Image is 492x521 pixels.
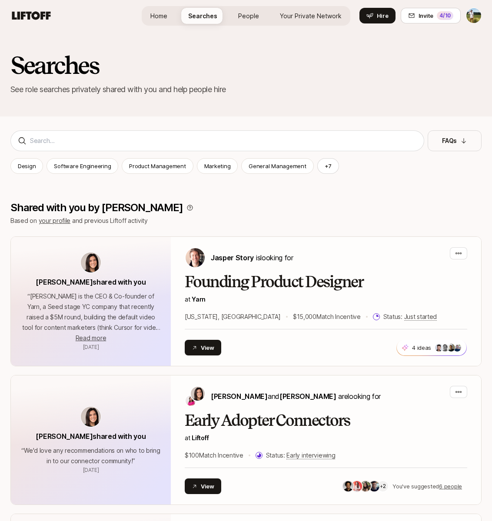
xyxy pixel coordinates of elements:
img: avatar-url [81,407,101,427]
p: Design [18,162,36,170]
p: Marketing [204,162,231,170]
span: People [238,11,259,20]
span: Your Private Network [280,11,342,20]
span: You've suggested [392,483,439,490]
span: [PERSON_NAME] [279,392,336,401]
span: Hire [377,11,389,20]
p: FAQs [442,136,457,146]
p: 4 ideas [412,343,431,352]
img: Tyler Kieft [466,8,481,23]
p: See role searches privately shared with you and help people hire [10,83,482,96]
p: at [185,433,467,443]
p: “ [PERSON_NAME] is the CEO & Co-founder of Yarn, a Seed stage YC company that recently raised a $... [21,291,160,333]
p: Status: [266,450,336,461]
h2: Early Adopter Connectors [185,412,467,429]
button: Read more [76,333,106,343]
img: Emma Frane [186,395,196,406]
p: Shared with you by [PERSON_NAME] [10,202,183,214]
span: Early interviewing [286,451,335,459]
img: 4f55cf61_7576_4c62_b09b_ef337657948a.jpg [352,481,362,491]
a: Your Private Network [273,8,349,24]
button: View [185,478,221,494]
p: are looking for [211,391,381,402]
p: “ We'd love any recommendations on who to bring in to our connector community! ” [21,445,160,466]
span: February 1, 2024 2:09pm [83,467,99,473]
img: f0936900_d56c_467f_af31_1b3fd38f9a79.jpg [447,344,455,352]
p: at [185,294,467,305]
div: 4 /10 [437,11,453,20]
p: Status: [383,312,437,322]
h2: Founding Product Designer [185,273,467,291]
span: Invite [419,11,433,20]
span: Just started [404,313,437,321]
button: 4 ideas [396,339,467,356]
a: Home [143,8,174,24]
img: Eleanor Morgan [191,387,205,401]
a: Searches [181,8,224,24]
span: Liftoff [192,434,209,441]
span: [PERSON_NAME] [211,392,268,401]
button: View [185,340,221,355]
img: e277b4ae_bd56_4238_8022_108423d7fa5a.jpg [369,481,379,491]
h2: Searches [10,52,482,78]
img: 77bf4b5f_6e04_4401_9be1_63a53e42e56a.jpg [360,481,371,491]
span: Home [150,11,167,20]
input: Search... [30,136,417,146]
button: Hire [359,8,396,23]
p: $15,000 Match Incentive [293,312,361,322]
a: your profile [39,217,71,224]
span: Jasper Story [211,253,254,262]
span: and [268,392,336,401]
img: Jasper Story [186,248,205,267]
img: 7cab7823_d069_48e4_a8e4_1d411b2aeb71.jpg [343,481,353,491]
p: Based on and previous Liftoff activity [10,216,482,226]
span: Read more [76,334,106,342]
p: is looking for [211,252,293,263]
button: +7 [317,158,339,174]
p: [US_STATE], [GEOGRAPHIC_DATA] [185,312,281,322]
u: 6 people [439,483,462,490]
a: Yarn [192,295,206,303]
button: FAQs [428,130,482,151]
span: September 17, 2025 10:07am [83,344,99,350]
p: Software Engineering [54,162,111,170]
a: People [231,8,266,24]
p: Product Management [129,162,186,170]
img: 7bf30482_e1a5_47b4_9e0f_fc49ddd24bf6.jpg [435,344,443,352]
img: avatar-url [81,252,101,272]
span: [PERSON_NAME] shared with you [36,278,146,286]
p: +2 [380,482,386,491]
span: [PERSON_NAME] shared with you [36,432,146,441]
span: Searches [188,11,217,20]
p: General Management [249,162,306,170]
img: ACg8ocLvjhFXXvRClJjm-xPfkkp9veM7FpBgciPjquukK9GRrNvCg31i2A=s160-c [453,344,461,352]
p: $100 Match Incentive [185,450,243,461]
button: Invite4/10 [401,8,461,23]
img: 33f207b1_b18a_494d_993f_6cda6c0df701.jpg [441,344,449,352]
